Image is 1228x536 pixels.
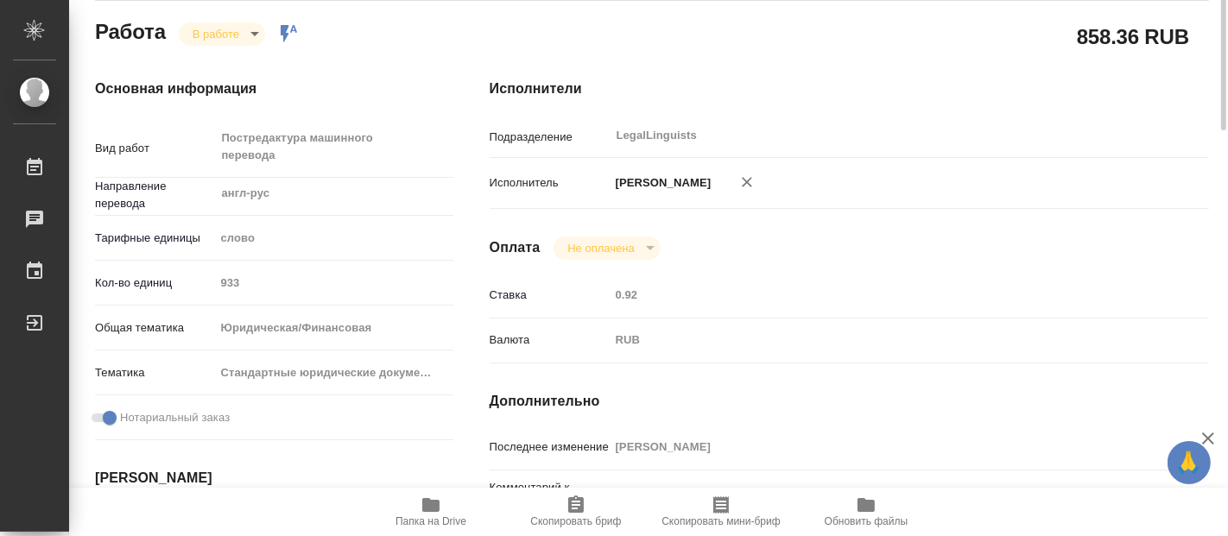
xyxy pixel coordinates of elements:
span: Нотариальный заказ [120,409,230,426]
p: Комментарий к работе [490,479,610,514]
span: Обновить файлы [825,515,908,527]
button: Обновить файлы [794,488,939,536]
p: Подразделение [490,129,610,146]
p: Кол-во единиц [95,274,214,292]
div: слово [214,224,453,253]
div: В работе [554,236,660,260]
h2: 858.36 RUB [1077,22,1189,51]
h2: Работа [95,15,166,46]
p: Ставка [490,287,610,304]
h4: [PERSON_NAME] [95,468,421,489]
button: В работе [187,27,244,41]
h4: Основная информация [95,79,421,99]
div: RUB [610,325,1149,355]
textarea: Под нот заверение [610,480,1149,509]
span: Скопировать бриф [530,515,621,527]
p: Исполнитель [490,174,610,192]
p: Последнее изменение [490,438,610,456]
div: Юридическая/Финансовая [214,313,453,343]
span: Скопировать мини-бриф [661,515,780,527]
input: Пустое поле [610,434,1149,459]
input: Пустое поле [214,270,453,295]
h4: Исполнители [490,79,1209,99]
p: Тематика [95,364,214,382]
p: [PERSON_NAME] [610,174,712,192]
span: 🙏 [1174,445,1204,481]
div: В работе [179,22,265,46]
button: Не оплачена [562,241,639,255]
span: Папка на Drive [396,515,466,527]
button: Папка на Drive [358,488,503,536]
button: Удалить исполнителя [728,163,766,201]
button: Скопировать мини-бриф [649,488,794,536]
div: Стандартные юридические документы, договоры, уставы [214,358,453,388]
h4: Оплата [490,237,541,258]
h4: Дополнительно [490,391,1209,412]
p: Общая тематика [95,319,214,337]
input: Пустое поле [610,282,1149,307]
button: 🙏 [1168,441,1211,484]
p: Вид работ [95,140,214,157]
p: Направление перевода [95,178,214,212]
p: Тарифные единицы [95,230,214,247]
p: Валюта [490,331,610,349]
button: Скопировать бриф [503,488,649,536]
